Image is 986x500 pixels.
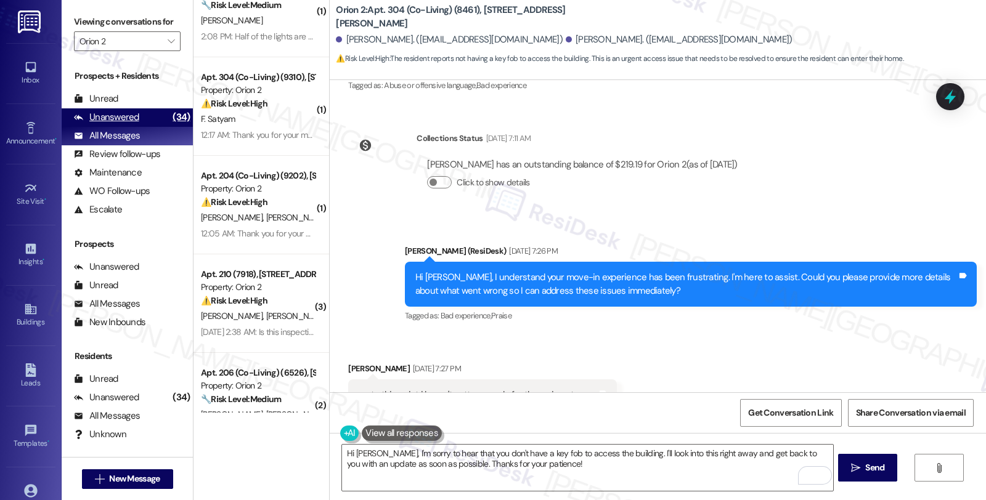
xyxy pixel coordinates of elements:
textarea: To enrich screen reader interactions, please activate Accessibility in Grammarly extension settings [342,445,833,491]
div: Unknown [74,428,126,441]
div: Apt. 206 (Co-Living) (6526), [STREET_ADDRESS][PERSON_NAME] [201,366,315,379]
div: Apt. 210 (7918), [STREET_ADDRESS][PERSON_NAME] [201,268,315,281]
div: Unanswered [74,111,139,124]
div: All Messages [74,409,140,422]
div: Tagged as: [405,307,977,325]
div: Collections Status [417,132,483,145]
div: Maintenance [74,166,142,179]
div: [PERSON_NAME] (ResiDesk) [405,244,977,262]
div: Unread [74,279,118,292]
span: New Message [109,472,160,485]
button: New Message [82,469,173,489]
div: Tagged as: [348,76,920,94]
label: Click to show details [457,176,529,189]
span: • [43,256,44,264]
div: [DATE] 2:38 AM: Is this inspection mandatory?! We received this email [DATE] but our friends, who... [201,326,890,337]
label: Viewing conversations for [74,12,181,31]
div: [DATE] 7:27 PM [410,362,461,375]
a: Site Visit • [6,178,55,211]
span: [PERSON_NAME] [201,15,263,26]
div: Prospects + Residents [62,70,193,83]
div: (34) [169,388,193,407]
div: New Inbounds [74,316,145,329]
div: Property: Orion 2 [201,379,315,392]
div: Review follow-ups [74,148,160,161]
a: Leads [6,360,55,393]
strong: 🔧 Risk Level: Medium [201,393,281,405]
div: Property: Orion 2 [201,182,315,195]
i:  [851,463,860,473]
div: Hi [PERSON_NAME], I understand your move-in experience has been frustrating. I'm here to assist. ... [415,271,957,297]
div: Prospects [62,238,193,251]
span: • [44,195,46,204]
div: All Messages [74,129,140,142]
div: up to this point i haven't gotten a code for the main entrance [359,389,597,401]
div: All Messages [74,297,140,310]
strong: ⚠️ Risk Level: High [201,98,267,109]
span: [PERSON_NAME] [201,409,266,420]
button: Share Conversation via email [848,399,974,427]
span: [PERSON_NAME] [266,310,332,321]
i:  [934,463,943,473]
span: Bad experience , [441,310,491,321]
div: Unread [74,92,118,105]
span: [PERSON_NAME] [201,212,266,223]
b: Orion 2: Apt. 304 (Co-Living) (8461), [STREET_ADDRESS][PERSON_NAME] [336,4,582,30]
span: [PERSON_NAME] [201,310,266,321]
div: [PERSON_NAME]. ([EMAIL_ADDRESS][DOMAIN_NAME]) [566,33,792,46]
i:  [168,36,174,46]
a: Insights • [6,238,55,272]
div: (34) [169,108,193,127]
span: Share Conversation via email [856,406,966,419]
div: Apt. 304 (Co-Living) (9310), [STREET_ADDRESS][PERSON_NAME] [201,71,315,84]
button: Send [838,454,898,482]
div: 12:17 AM: Thank you for your message. Our offices are currently closed, but we will contact you w... [201,129,922,140]
strong: ⚠️ Risk Level: High [201,295,267,306]
div: Property: Orion 2 [201,84,315,97]
a: Templates • [6,420,55,453]
span: • [47,437,49,446]
div: Property: Orion 2 [201,281,315,294]
a: Inbox [6,57,55,90]
i:  [95,474,104,484]
strong: ⚠️ Risk Level: High [201,196,267,208]
div: [DATE] 7:26 PM [506,244,558,257]
div: Unanswered [74,391,139,404]
button: Get Conversation Link [740,399,841,427]
img: ResiDesk Logo [18,10,43,33]
strong: ⚠️ Risk Level: High [336,54,389,63]
div: Residents [62,350,193,363]
span: Bad experience [476,80,526,91]
span: : The resident reports not having a key fob to access the building. This is an urgent access issu... [336,52,903,65]
div: Unread [74,373,118,385]
div: Apt. 204 (Co-Living) (9202), [STREET_ADDRESS][PERSON_NAME] [201,169,315,182]
input: All communities [79,31,161,51]
div: [PERSON_NAME] [348,362,617,379]
div: [DATE] 7:11 AM [483,132,531,145]
span: [PERSON_NAME] [266,212,328,223]
span: Get Conversation Link [748,406,833,419]
div: 12:05 AM: Thank you for your message. Our offices are currently closed, but we will contact you w... [201,228,927,239]
span: Abuse or offensive language , [384,80,476,91]
div: WO Follow-ups [74,185,150,198]
div: [PERSON_NAME] has an outstanding balance of $219.19 for Orion 2 (as of [DATE]) [427,158,737,171]
span: [PERSON_NAME] [266,409,332,420]
div: Unanswered [74,260,139,273]
span: Praise [491,310,511,321]
a: Buildings [6,299,55,332]
span: F. Satyam [201,113,235,124]
div: [PERSON_NAME]. ([EMAIL_ADDRESS][DOMAIN_NAME]) [336,33,563,46]
span: Send [865,461,884,474]
div: Escalate [74,203,122,216]
span: • [55,135,57,143]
